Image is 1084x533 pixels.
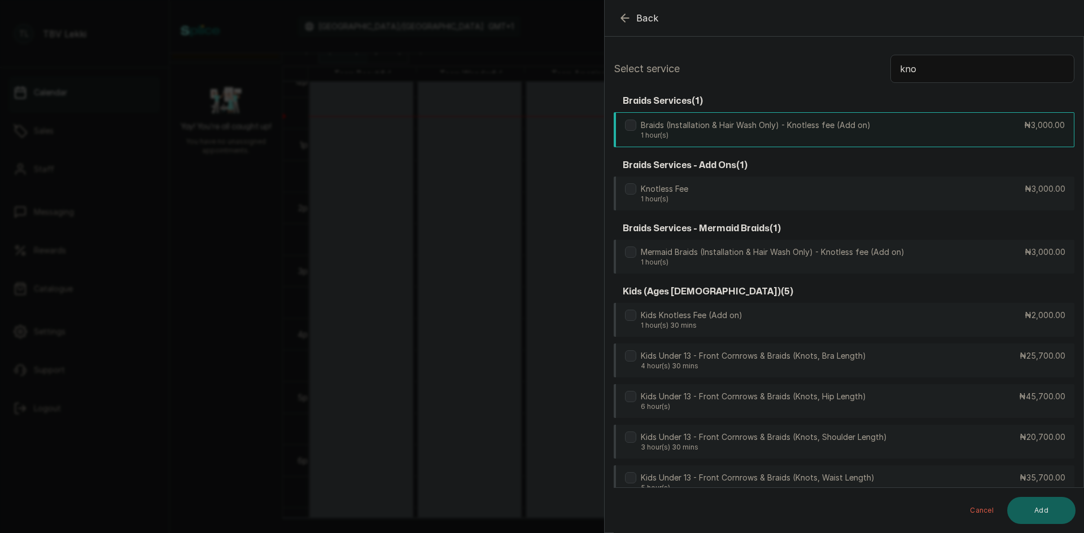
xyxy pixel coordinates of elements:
[641,431,887,443] p: Kids Under 13 - Front Cornrows & Braids (Knots, Shoulder Length)
[641,258,904,267] p: 1 hour(s)
[641,362,866,371] p: 4 hour(s) 30 mins
[614,61,680,77] p: Select service
[1025,246,1065,258] p: ₦3,000.00
[1020,472,1065,483] p: ₦35,700.00
[890,55,1074,83] input: Search.
[1024,120,1065,131] p: ₦3,000.00
[641,350,866,362] p: Kids Under 13 - Front Cornrows & Braids (Knots, Bra Length)
[641,472,875,483] p: Kids Under 13 - Front Cornrows & Braids (Knots, Waist Length)
[623,285,793,298] h3: kids (ages [DEMOGRAPHIC_DATA]) ( 5 )
[641,310,742,321] p: Kids Knotless Fee (Add on)
[641,131,871,140] p: 1 hour(s)
[636,11,659,25] span: Back
[641,443,887,452] p: 3 hour(s) 30 mins
[623,158,748,172] h3: braids services - add ons ( 1 )
[1019,391,1065,402] p: ₦45,700.00
[641,195,688,204] p: 1 hour(s)
[1025,310,1065,321] p: ₦2,000.00
[1007,497,1076,524] button: Add
[1025,183,1065,195] p: ₦3,000.00
[641,402,866,411] p: 6 hour(s)
[641,391,866,402] p: Kids Under 13 - Front Cornrows & Braids (Knots, Hip Length)
[1020,431,1065,443] p: ₦20,700.00
[641,246,904,258] p: Mermaid Braids (Installation & Hair Wash Only) - Knotless fee (Add on)
[618,11,659,25] button: Back
[623,222,781,235] h3: braids services - mermaid braids ( 1 )
[641,120,871,131] p: Braids (Installation & Hair Wash Only) - Knotless fee (Add on)
[641,183,688,195] p: Knotless Fee
[1020,350,1065,362] p: ₦25,700.00
[641,483,875,492] p: 5 hour(s)
[641,321,742,330] p: 1 hour(s) 30 mins
[961,497,1003,524] button: Cancel
[623,94,703,108] h3: braids services ( 1 )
